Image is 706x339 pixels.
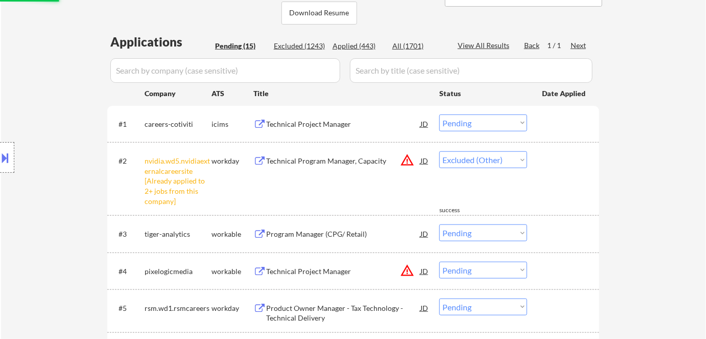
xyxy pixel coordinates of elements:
div: Excluded (1243) [274,41,325,51]
div: workable [211,266,253,277]
div: Status [439,84,527,102]
input: Search by title (case sensitive) [350,58,593,83]
button: Download Resume [281,2,357,25]
div: #4 [119,266,136,277]
div: JD [419,224,430,243]
div: Technical Project Manager [266,266,420,277]
div: Applications [110,36,211,48]
div: Title [253,88,430,99]
div: Product Owner Manager - Tax Technology - Technical Delivery [266,303,420,323]
div: success [439,206,480,215]
div: Next [571,40,587,51]
div: All (1701) [392,41,443,51]
div: JD [419,151,430,170]
div: workday [211,303,253,313]
div: Program Manager (CPG/ Retail) [266,229,420,239]
div: pixelogicmedia [145,266,211,277]
div: #5 [119,303,136,313]
div: Technical Program Manager, Capacity [266,156,420,166]
div: Date Applied [542,88,587,99]
div: ATS [211,88,253,99]
div: View All Results [458,40,512,51]
div: JD [419,299,430,317]
div: icims [211,119,253,129]
button: warning_amber [400,263,414,278]
div: JD [419,262,430,280]
div: JD [419,115,430,133]
div: Technical Project Manager [266,119,420,129]
input: Search by company (case sensitive) [110,58,340,83]
div: Applied (443) [333,41,384,51]
div: Back [524,40,540,51]
div: workday [211,156,253,166]
div: rsm.wd1.rsmcareers [145,303,211,313]
button: warning_amber [400,153,414,167]
div: workable [211,229,253,239]
div: Pending (15) [215,41,266,51]
div: 1 / 1 [547,40,571,51]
